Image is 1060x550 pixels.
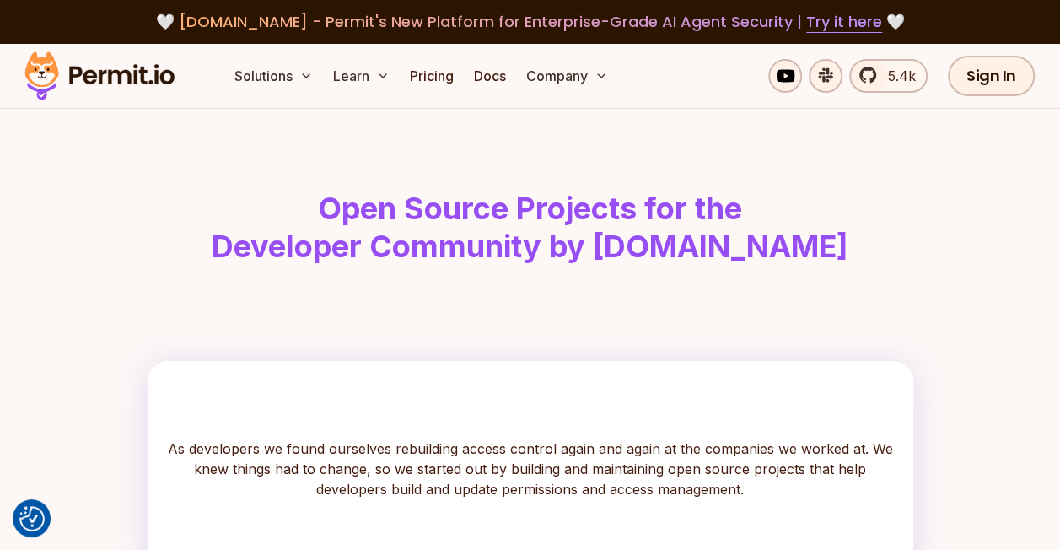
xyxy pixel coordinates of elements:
[326,59,396,93] button: Learn
[99,190,962,267] h1: Open Source Projects for the Developer Community by [DOMAIN_NAME]
[878,66,916,86] span: 5.4k
[19,506,45,531] button: Consent Preferences
[467,59,513,93] a: Docs
[948,56,1035,96] a: Sign In
[19,506,45,531] img: Revisit consent button
[179,11,882,32] span: [DOMAIN_NAME] - Permit's New Platform for Enterprise-Grade AI Agent Security |
[849,59,928,93] a: 5.4k
[519,59,615,93] button: Company
[228,59,320,93] button: Solutions
[168,439,893,499] p: As developers we found ourselves rebuilding access control again and again at the companies we wo...
[17,47,182,105] img: Permit logo
[806,11,882,33] a: Try it here
[40,10,1020,34] div: 🤍 🤍
[403,59,460,93] a: Pricing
